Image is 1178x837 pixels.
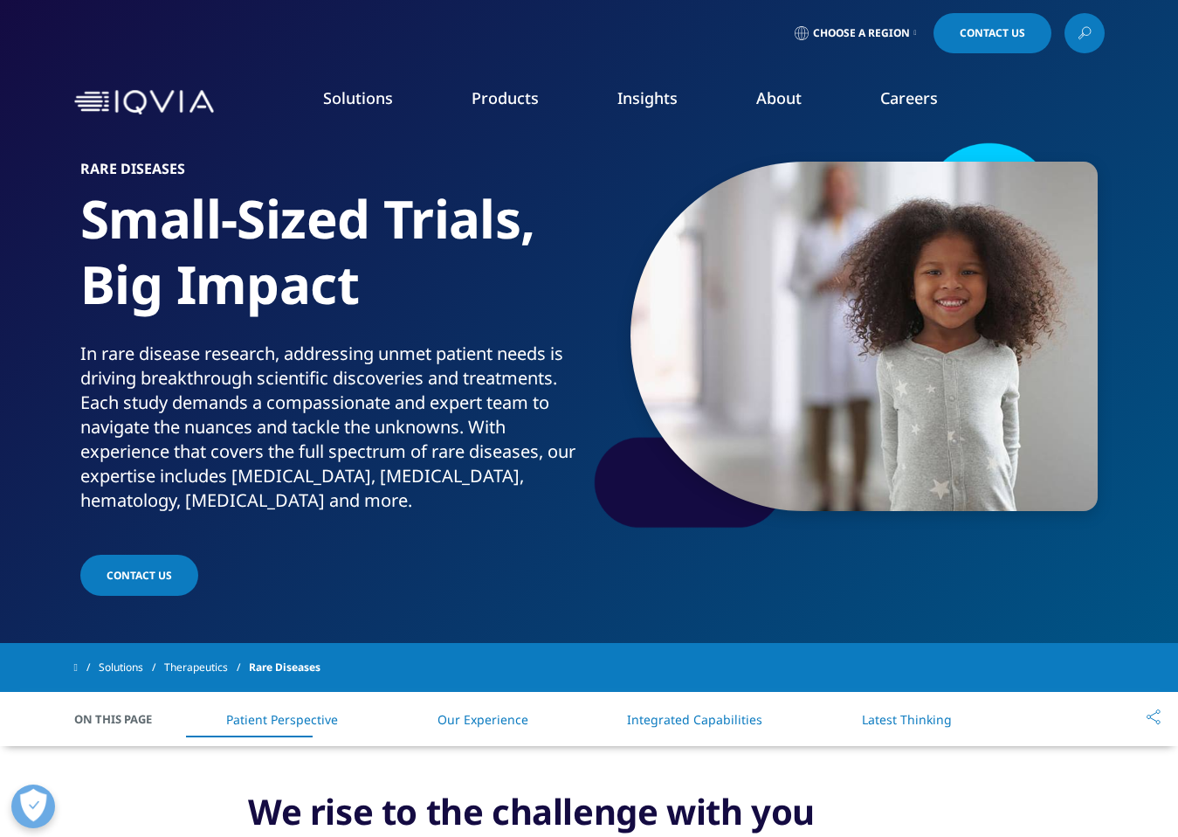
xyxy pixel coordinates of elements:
a: Careers [880,87,938,108]
a: Latest Thinking [862,711,952,728]
h1: Small-Sized Trials, Big Impact [80,186,582,342]
p: In rare disease research, addressing unmet patient needs is driving breakthrough scientific disco... [80,342,582,523]
a: Products [472,87,539,108]
a: Integrated Capabilities [627,711,762,728]
a: About [756,87,802,108]
span: Contact Us [960,28,1025,38]
span: Choose a Region [813,26,910,40]
a: Our Experience [437,711,528,728]
h6: Rare Diseases [80,162,582,186]
span: On This Page [74,710,170,728]
span: Rare Diseases [249,652,320,683]
a: Contact Us [80,555,198,596]
a: Contact Us [933,13,1051,53]
button: Open Preferences [11,785,55,828]
a: Solutions [323,87,393,108]
img: IQVIA Healthcare Information Technology and Pharma Clinical Research Company [74,90,214,115]
a: Patient Perspective [226,711,338,728]
span: Contact Us [107,568,172,583]
nav: Primary [221,61,1105,143]
a: Solutions [99,652,164,683]
img: 209_smiling-girl-standing-in-hospital-hallway.jpg [630,162,1098,511]
a: Insights [617,87,678,108]
a: Therapeutics [164,652,249,683]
